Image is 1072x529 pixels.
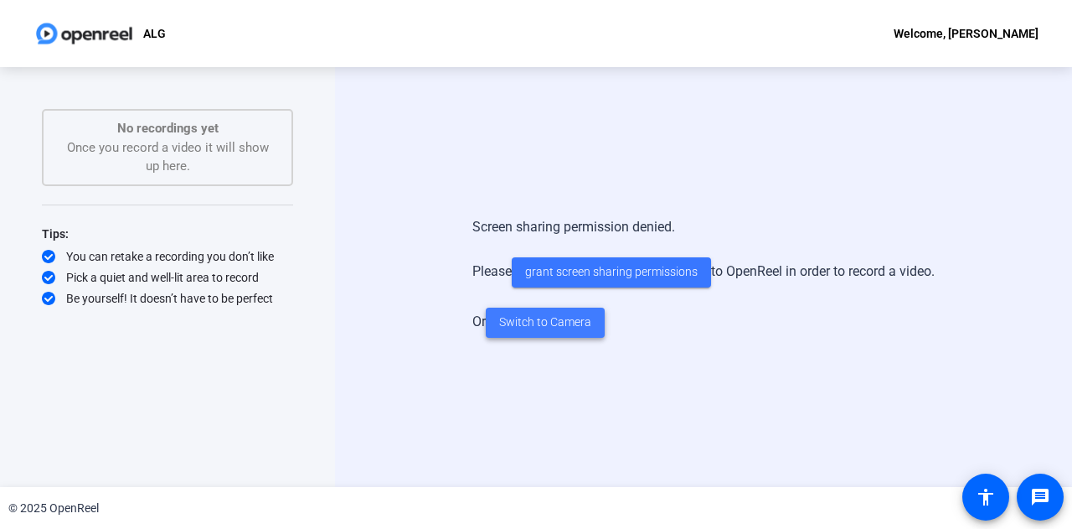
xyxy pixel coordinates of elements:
[499,314,591,331] span: Switch to Camera
[60,119,275,176] div: Once you record a video it will show up here.
[42,248,293,265] div: You can retake a recording you don’t like
[42,224,293,244] div: Tips:
[894,23,1038,44] div: Welcome, [PERSON_NAME]
[1030,487,1050,507] mat-icon: message
[472,200,935,355] div: Screen sharing permission denied. Please to OpenReel in order to record a video. Or
[976,487,996,507] mat-icon: accessibility
[143,23,166,44] p: ALG
[525,263,698,281] span: grant screen sharing permissions
[512,257,711,288] button: grant screen sharing permissions
[8,500,99,517] div: © 2025 OpenReel
[42,269,293,286] div: Pick a quiet and well-lit area to record
[33,17,135,50] img: OpenReel logo
[42,290,293,307] div: Be yourself! It doesn’t have to be perfect
[486,308,605,338] button: Switch to Camera
[60,119,275,138] p: No recordings yet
